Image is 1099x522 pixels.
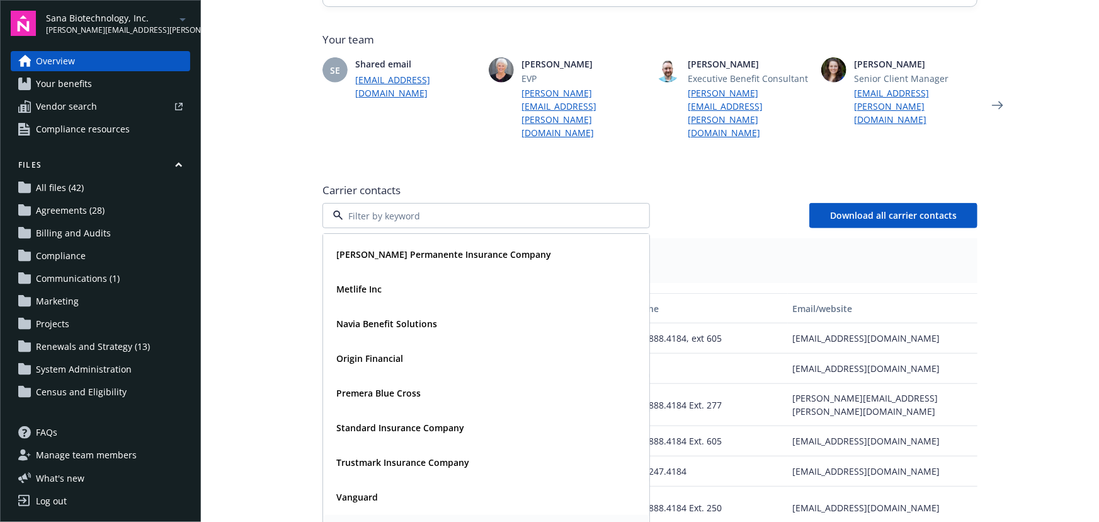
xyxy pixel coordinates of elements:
a: Renewals and Strategy (13) [11,337,190,357]
div: [EMAIL_ADDRESS][DOMAIN_NAME] [788,456,977,487]
span: Download all carrier contacts [830,209,957,221]
a: FAQs [11,422,190,443]
span: [PERSON_NAME] [688,57,811,71]
div: Phone [631,302,782,315]
a: System Administration [11,359,190,380]
button: Phone [626,293,787,323]
span: SE [330,64,340,77]
a: [EMAIL_ADDRESS][DOMAIN_NAME] [355,73,479,100]
a: Communications (1) [11,269,190,289]
span: EVP [521,72,645,85]
span: [PERSON_NAME] [854,57,977,71]
img: navigator-logo.svg [11,11,36,36]
span: [PERSON_NAME][EMAIL_ADDRESS][PERSON_NAME][DOMAIN_NAME] [46,25,175,36]
a: Marketing [11,291,190,311]
span: Manage team members [36,445,137,465]
span: What ' s new [36,472,84,485]
a: Projects [11,314,190,334]
input: Filter by keyword [343,209,624,223]
div: [PERSON_NAME][EMAIL_ADDRESS][PERSON_NAME][DOMAIN_NAME] [788,384,977,426]
a: All files (42) [11,178,190,198]
strong: Premera Blue Cross [336,387,421,399]
a: Compliance resources [11,119,190,139]
span: Renewals and Strategy (13) [36,337,150,357]
span: Your benefits [36,74,92,94]
span: Billing and Audits [36,223,111,243]
span: [PERSON_NAME] [521,57,645,71]
span: Projects [36,314,69,334]
div: 800.247.4184 [626,456,787,487]
span: Agreements (28) [36,200,105,221]
a: Manage team members [11,445,190,465]
strong: [PERSON_NAME] Permanente Insurance Company [336,248,551,260]
div: Log out [36,491,67,511]
div: 800.888.4184 Ext. 277 [626,384,787,426]
span: Carrier contacts [322,183,977,198]
img: photo [821,57,846,83]
span: Your team [322,32,977,47]
a: Your benefits [11,74,190,94]
img: photo [489,57,514,83]
a: [PERSON_NAME][EMAIL_ADDRESS][PERSON_NAME][DOMAIN_NAME] [688,86,811,139]
span: Plan types [333,248,967,260]
button: What's new [11,472,105,485]
span: Vendor search [36,96,97,117]
strong: Vanguard [336,491,378,503]
a: Next [988,95,1008,115]
div: 800.888.4184, ext 605 [626,323,787,354]
span: FAQs [36,422,57,443]
span: Census and Eligibility [36,382,127,402]
span: Communications (1) [36,269,120,289]
a: Previous [292,95,312,115]
span: Legal Services - (N/A) [333,260,967,273]
strong: Navia Benefit Solutions [336,318,437,330]
span: Shared email [355,57,479,71]
a: Billing and Audits [11,223,190,243]
span: Senior Client Manager [854,72,977,85]
span: Overview [36,51,75,71]
a: [PERSON_NAME][EMAIL_ADDRESS][PERSON_NAME][DOMAIN_NAME] [521,86,645,139]
a: [EMAIL_ADDRESS][PERSON_NAME][DOMAIN_NAME] [854,86,977,126]
span: Marketing [36,291,79,311]
a: Overview [11,51,190,71]
button: Download all carrier contacts [809,203,977,228]
strong: Trustmark Insurance Company [336,456,469,468]
span: All files (42) [36,178,84,198]
a: arrowDropDown [175,11,190,26]
div: [EMAIL_ADDRESS][DOMAIN_NAME] [788,323,977,354]
span: Executive Benefit Consultant [688,72,811,85]
a: Vendor search [11,96,190,117]
strong: Standard Insurance Company [336,422,464,434]
div: [EMAIL_ADDRESS][DOMAIN_NAME] [788,426,977,456]
button: Sana Biotechnology, Inc.[PERSON_NAME][EMAIL_ADDRESS][PERSON_NAME][DOMAIN_NAME]arrowDropDown [46,11,190,36]
div: 800.888.4184 Ext. 605 [626,426,787,456]
span: Sana Biotechnology, Inc. [46,11,175,25]
span: Compliance [36,246,86,266]
span: Compliance resources [36,119,130,139]
button: Email/website [788,293,977,323]
strong: Origin Financial [336,352,403,364]
button: Files [11,159,190,175]
span: System Administration [36,359,132,380]
a: Census and Eligibility [11,382,190,402]
div: [EMAIL_ADDRESS][DOMAIN_NAME] [788,354,977,384]
img: photo [655,57,680,83]
div: Email/website [793,302,972,315]
strong: Metlife Inc [336,283,382,295]
a: Compliance [11,246,190,266]
a: Agreements (28) [11,200,190,221]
